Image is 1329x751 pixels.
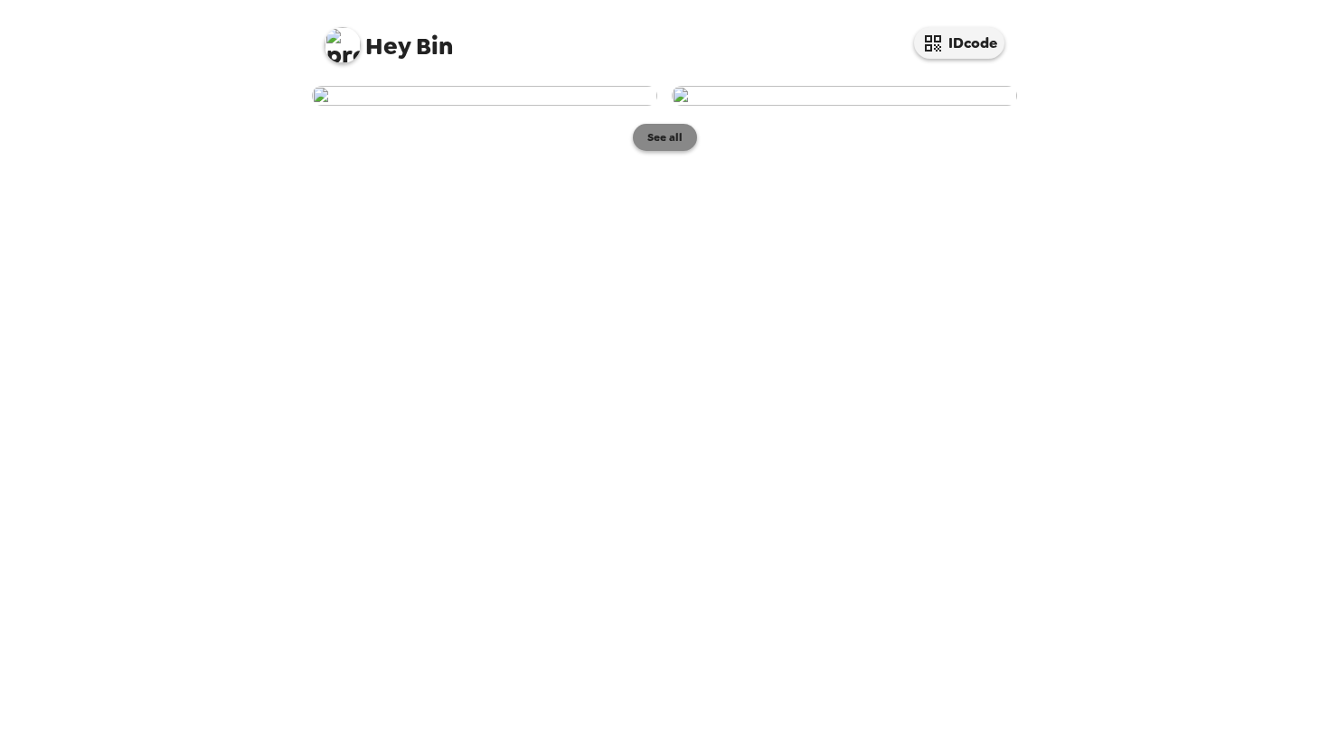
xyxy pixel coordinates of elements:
img: user-282743 [672,86,1017,106]
img: user-282747 [312,86,657,106]
span: Hey [365,30,410,62]
img: profile pic [325,27,361,63]
button: IDcode [914,27,1004,59]
button: See all [633,124,697,151]
span: Bin [325,18,453,59]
